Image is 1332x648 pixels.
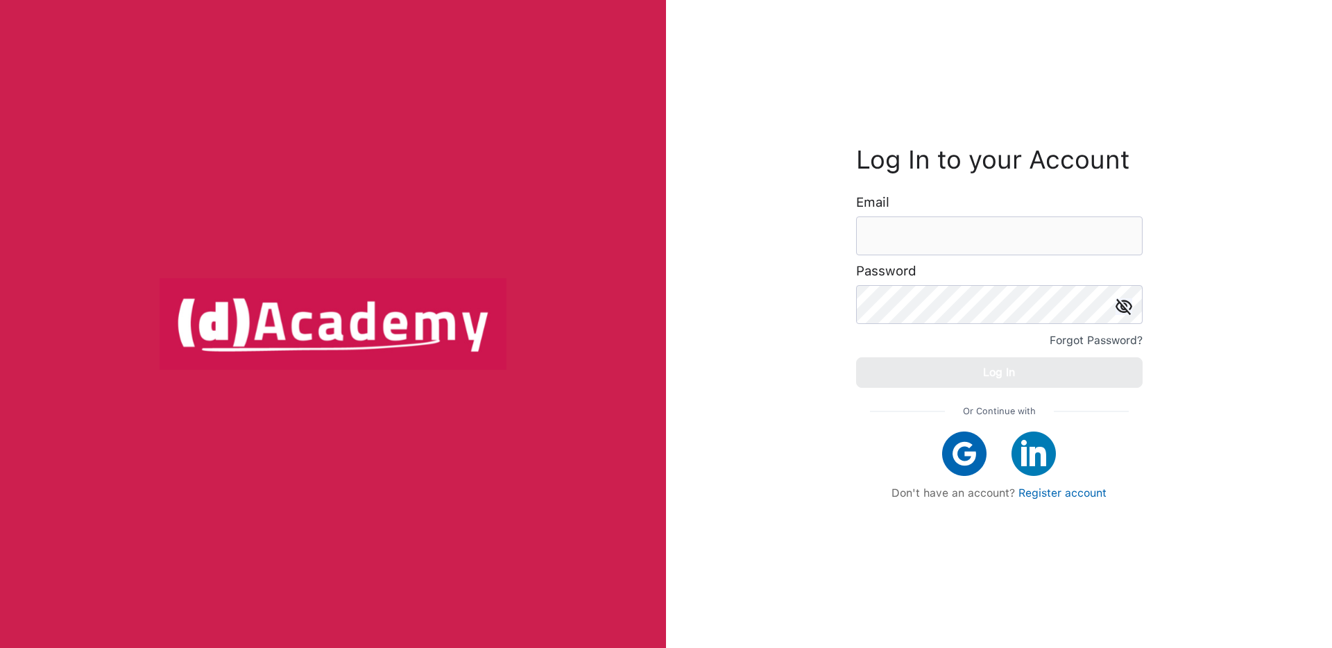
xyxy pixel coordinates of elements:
[856,357,1143,388] button: Log In
[1011,432,1056,476] img: linkedIn icon
[963,402,1036,421] span: Or Continue with
[1116,298,1132,315] img: icon
[856,196,889,210] label: Email
[1050,331,1143,350] div: Forgot Password?
[870,486,1129,500] div: Don't have an account?
[160,278,506,370] img: logo
[856,148,1143,171] h3: Log In to your Account
[983,363,1015,382] div: Log In
[870,411,945,412] img: line
[1054,411,1129,412] img: line
[856,264,916,278] label: Password
[1018,486,1107,500] a: Register account
[942,432,987,476] img: google icon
